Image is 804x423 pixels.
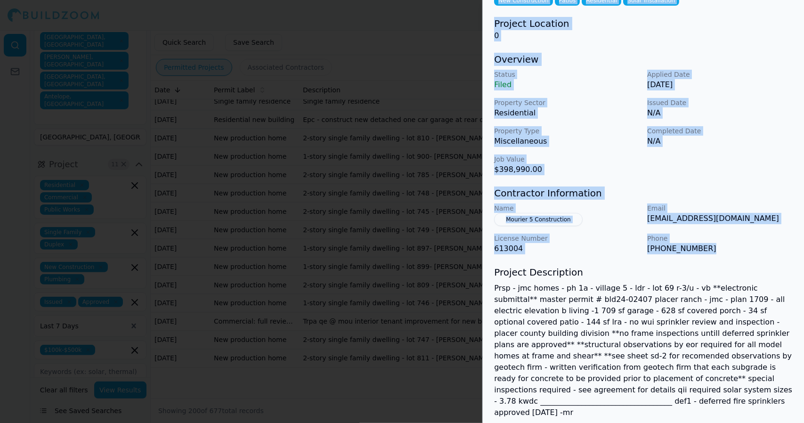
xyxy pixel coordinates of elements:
[494,243,640,254] p: 613004
[494,79,640,90] p: Filed
[494,155,640,164] p: Job Value
[647,79,793,90] p: [DATE]
[494,164,640,175] p: $398,990.00
[494,98,640,107] p: Property Sector
[494,53,793,66] h3: Overview
[494,70,640,79] p: Status
[647,243,793,254] p: [PHONE_NUMBER]
[647,107,793,119] p: N/A
[494,266,793,279] h3: Project Description
[647,126,793,136] p: Completed Date
[494,126,640,136] p: Property Type
[494,283,793,418] p: Prsp - jmc homes - ph 1a - village 5 - ldr - lot 69 r-3/u - vb **electronic submittal** master pe...
[494,17,793,30] h3: Project Location
[494,203,640,213] p: Name
[647,213,793,224] p: [EMAIL_ADDRESS][DOMAIN_NAME]
[494,213,583,226] button: Mourier 5 Construction
[647,234,793,243] p: Phone
[494,107,640,119] p: Residential
[647,136,793,147] p: N/A
[494,187,793,200] h3: Contractor Information
[494,136,640,147] p: Miscellaneous
[647,70,793,79] p: Applied Date
[647,203,793,213] p: Email
[647,98,793,107] p: Issued Date
[494,234,640,243] p: License Number
[494,17,793,41] div: 0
